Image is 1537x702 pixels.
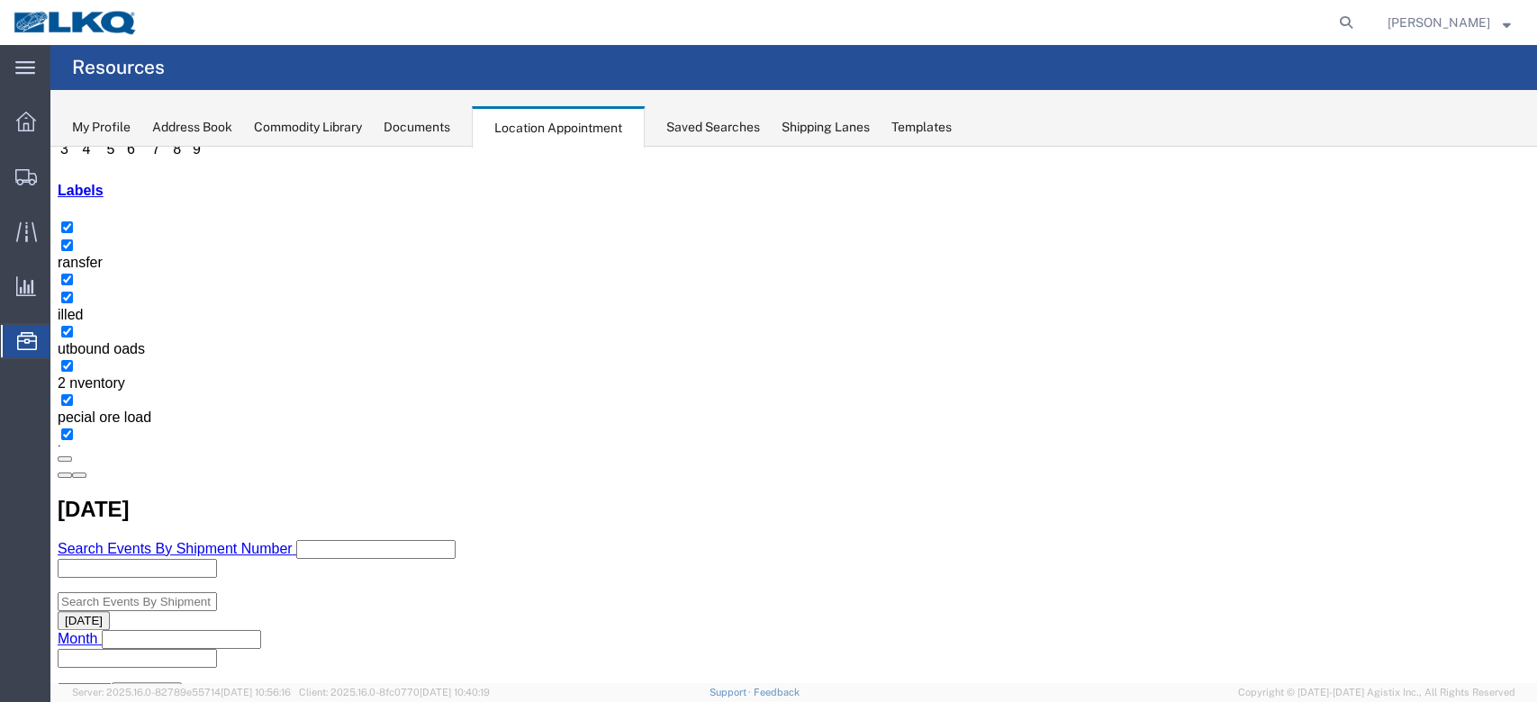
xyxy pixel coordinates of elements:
input: late [11,282,23,293]
div: Documents [384,118,450,137]
div: Address Book [152,118,232,137]
input: utbound oads [11,179,23,191]
input: illed [11,145,23,157]
div: Location Appointment [472,106,645,148]
iframe: FS Legacy Container [50,147,1537,683]
span: pecial ore load [7,263,101,278]
span: Copyright © [DATE]-[DATE] Agistix Inc., All Rights Reserved [1238,685,1515,700]
button: [PERSON_NAME] [1387,12,1512,33]
span: utbound oads [7,194,95,210]
div: Templates [891,118,952,137]
input: pecial ore load [11,247,23,259]
a: Labels [7,36,53,51]
span: Server: 2025.16.0-82789e55714 [72,687,291,697]
span: 2 nventory [7,229,75,244]
input: Search Events By Shipment Number [7,445,167,464]
h4: Resources [72,45,165,90]
button: [DATE] [7,464,59,483]
span: Client: 2025.16.0-8fc0770 [299,687,490,697]
input: 2 nventory [11,213,23,225]
span: illed [7,160,32,175]
a: Search Events By Shipment Number [7,394,246,409]
div: Saved Searches [666,118,760,137]
span: ransfer [7,108,52,123]
span: late [7,297,31,312]
span: Month [7,484,47,499]
div: Shipping Lanes [782,118,870,137]
a: Feedback [754,687,800,697]
span: [DATE] 10:40:19 [420,687,490,697]
a: Support [709,687,754,697]
div: My Profile [72,118,131,137]
span: Christopher Sanchez [1388,13,1490,32]
h2: [DATE] [7,350,1479,375]
a: Month [7,484,51,499]
span: [DATE] 10:56:16 [221,687,291,697]
span: Search Events By Shipment Number [7,394,242,409]
div: Commodity Library [254,118,362,137]
img: logo [13,9,139,36]
button: Add Event [61,535,131,554]
input: ransfer [11,93,23,104]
